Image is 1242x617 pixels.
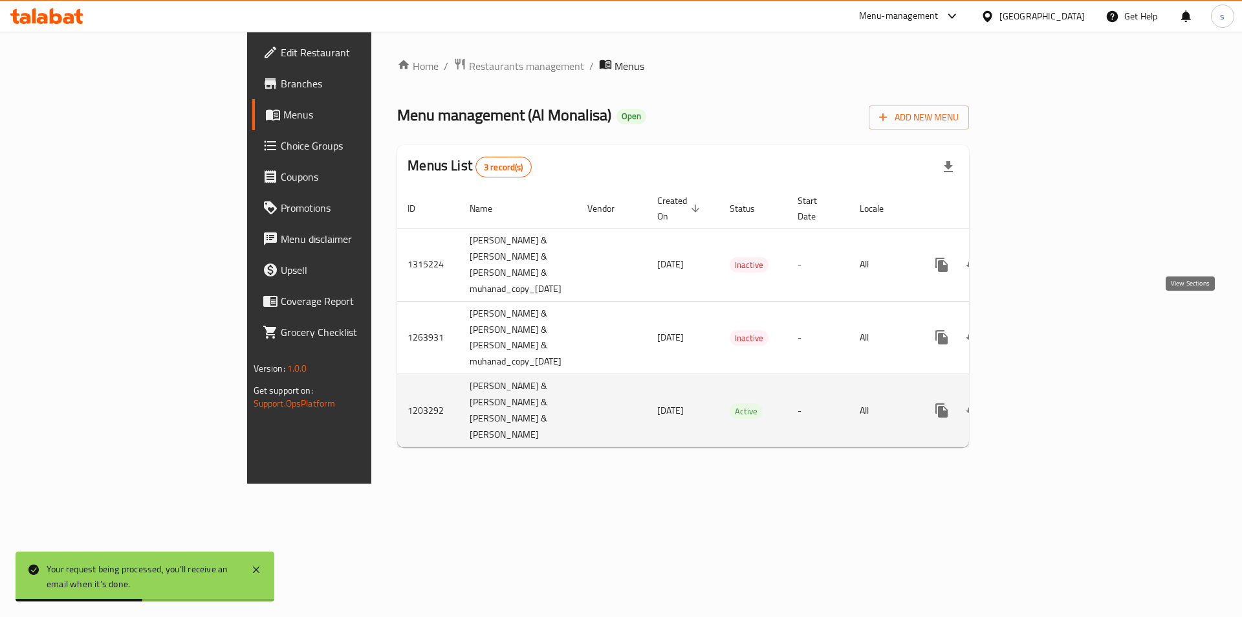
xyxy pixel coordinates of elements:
[657,402,684,419] span: [DATE]
[869,106,969,129] button: Add New Menu
[926,395,957,426] button: more
[469,58,584,74] span: Restaurants management
[615,58,644,74] span: Menus
[657,256,684,273] span: [DATE]
[254,382,313,399] span: Get support on:
[730,258,768,273] span: Inactive
[957,322,988,353] button: Change Status
[397,58,969,74] nav: breadcrumb
[252,130,455,161] a: Choice Groups
[281,45,444,60] span: Edit Restaurant
[916,189,1061,229] th: Actions
[254,360,285,377] span: Version:
[453,58,584,74] a: Restaurants management
[798,193,834,224] span: Start Date
[860,201,900,216] span: Locale
[470,201,509,216] span: Name
[616,109,646,124] div: Open
[281,138,444,153] span: Choice Groups
[657,329,684,346] span: [DATE]
[926,249,957,280] button: more
[281,293,444,309] span: Coverage Report
[933,151,964,183] div: Export file
[254,395,336,412] a: Support.OpsPlatform
[730,404,763,419] span: Active
[730,330,768,346] div: Inactive
[730,201,772,216] span: Status
[281,169,444,185] span: Coupons
[787,374,849,447] td: -
[459,374,577,447] td: [PERSON_NAME] & [PERSON_NAME] & [PERSON_NAME] & [PERSON_NAME]
[849,228,916,301] td: All
[787,301,849,374] td: -
[957,249,988,280] button: Change Status
[408,156,531,177] h2: Menus List
[408,201,432,216] span: ID
[252,286,455,317] a: Coverage Report
[657,193,704,224] span: Created On
[397,100,611,129] span: Menu management ( Al Monalisa )
[459,301,577,374] td: [PERSON_NAME] & [PERSON_NAME] & [PERSON_NAME] & muhanad_copy_[DATE]
[281,262,444,278] span: Upsell
[879,109,959,126] span: Add New Menu
[281,76,444,91] span: Branches
[281,231,444,247] span: Menu disclaimer
[859,8,939,24] div: Menu-management
[730,403,763,419] div: Active
[283,107,444,122] span: Menus
[730,257,768,273] div: Inactive
[397,189,1061,448] table: enhanced table
[252,223,455,254] a: Menu disclaimer
[1220,9,1225,23] span: s
[252,192,455,223] a: Promotions
[252,254,455,286] a: Upsell
[476,161,531,174] span: 3 record(s)
[252,161,455,192] a: Coupons
[252,68,455,99] a: Branches
[287,360,307,377] span: 1.0.0
[589,58,594,74] li: /
[587,201,631,216] span: Vendor
[849,301,916,374] td: All
[281,324,444,340] span: Grocery Checklist
[926,322,957,353] button: more
[252,37,455,68] a: Edit Restaurant
[252,99,455,130] a: Menus
[252,317,455,348] a: Grocery Checklist
[475,157,532,177] div: Total records count
[281,200,444,216] span: Promotions
[730,331,768,346] span: Inactive
[999,9,1085,23] div: [GEOGRAPHIC_DATA]
[616,111,646,122] span: Open
[459,228,577,301] td: [PERSON_NAME] & [PERSON_NAME] & [PERSON_NAME] & muhanad_copy_[DATE]
[787,228,849,301] td: -
[849,374,916,447] td: All
[47,562,238,591] div: Your request being processed, you’ll receive an email when it’s done.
